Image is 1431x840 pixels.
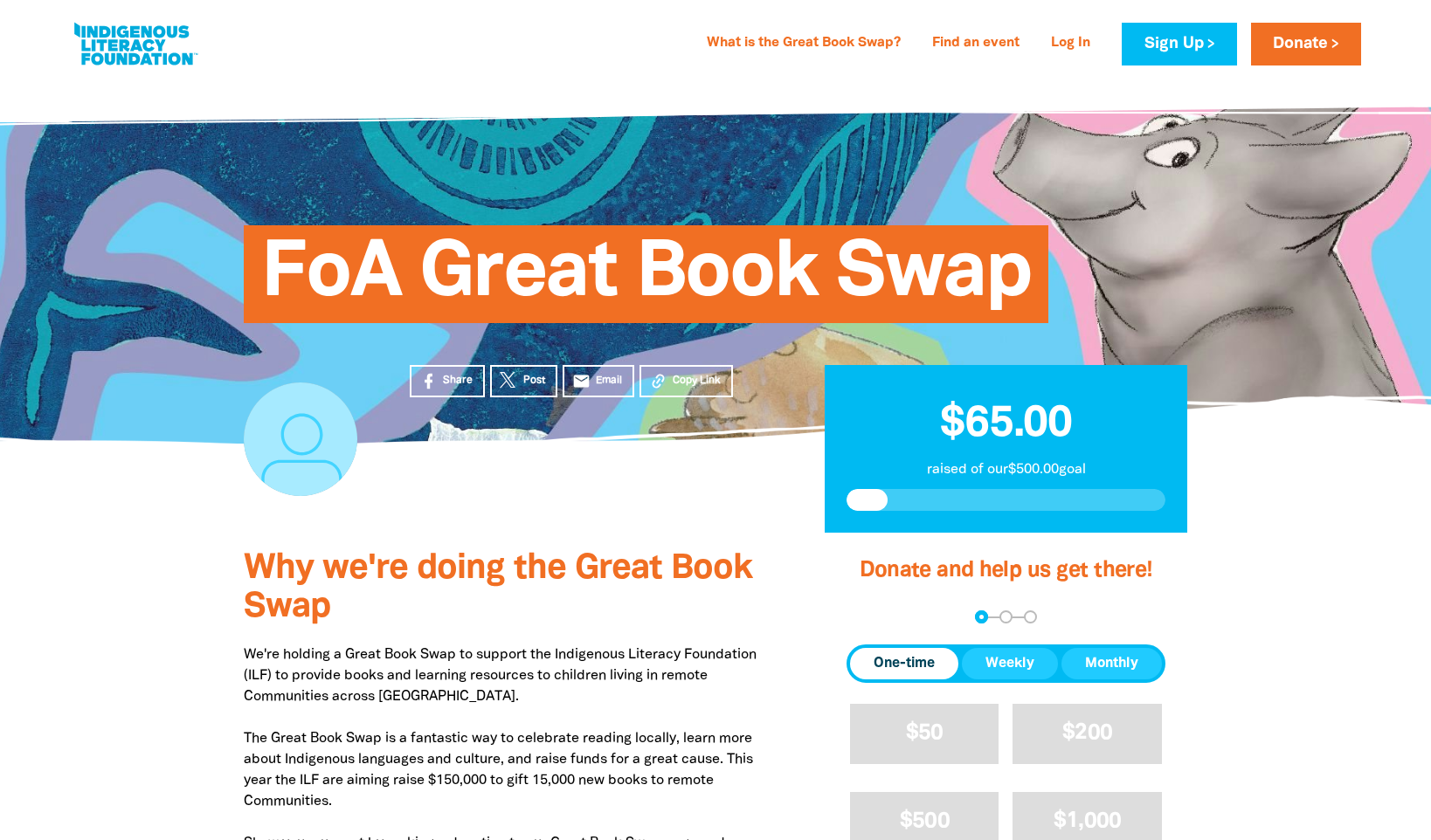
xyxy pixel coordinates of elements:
[696,30,911,58] a: What is the Great Book Swap?
[572,372,591,390] i: email
[1061,648,1162,679] button: Monthly
[443,373,473,389] span: Share
[490,365,557,397] a: Post
[523,373,545,389] span: Post
[1013,704,1162,764] button: $200
[850,704,999,764] button: $50
[596,373,622,389] span: Email
[847,644,1165,683] div: Donation frequency
[1040,30,1101,58] a: Log In
[985,653,1034,674] span: Weekly
[900,811,950,831] span: $500
[410,365,485,397] a: Share
[847,459,1165,480] p: raised of our $500.00 goal
[922,30,1030,58] a: Find an event
[639,365,733,397] button: Copy Link
[999,610,1013,623] button: Navigate to step 2 of 3 to enter your details
[1251,23,1361,65] a: Donate
[975,610,988,623] button: Navigate to step 1 of 3 to enter your donation amount
[563,365,634,397] a: emailEmail
[1122,23,1236,65] a: Sign Up
[850,648,958,679] button: One-time
[860,561,1153,581] span: Donate and help us get there!
[1024,610,1037,623] button: Navigate to step 3 of 3 to enter your payment details
[1085,653,1138,674] span: Monthly
[261,238,1031,323] span: FoA Great Book Swap
[1054,811,1122,831] span: $1,000
[1062,723,1112,743] span: $200
[962,648,1058,679] button: Weekly
[244,553,752,623] span: Why we're doing the Great Book Swap
[673,373,721,389] span: Copy Link
[940,404,1072,444] span: $65.00
[874,653,935,674] span: One-time
[906,723,944,743] span: $50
